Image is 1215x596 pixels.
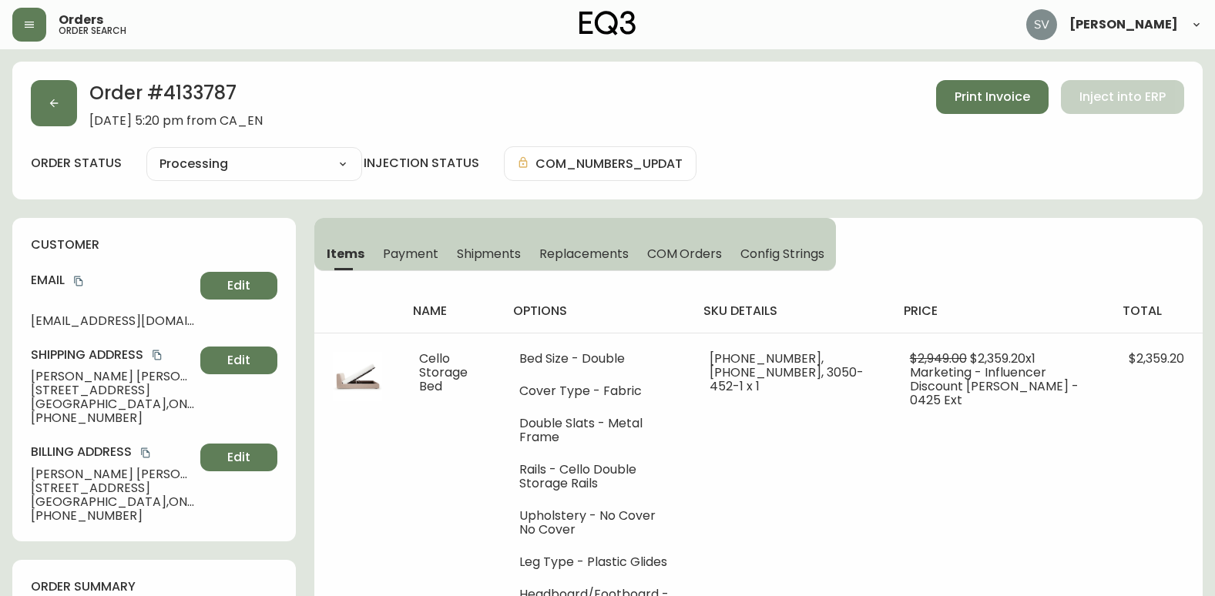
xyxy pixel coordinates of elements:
[227,352,250,369] span: Edit
[936,80,1049,114] button: Print Invoice
[200,444,277,471] button: Edit
[31,383,194,397] span: [STREET_ADDRESS]
[31,578,277,595] h4: order summary
[31,236,277,253] h4: customer
[227,277,250,294] span: Edit
[519,417,673,444] li: Double Slats - Metal Frame
[710,350,864,395] span: [PHONE_NUMBER], [PHONE_NUMBER], 3050-452-1 x 1
[149,347,165,363] button: copy
[89,114,263,128] span: [DATE] 5:20 pm from CA_EN
[31,411,194,425] span: [PHONE_NUMBER]
[413,303,488,320] h4: name
[457,246,522,262] span: Shipments
[31,272,194,289] h4: Email
[955,89,1030,105] span: Print Invoice
[519,509,673,537] li: Upholstery - No Cover No Cover
[31,495,194,509] span: [GEOGRAPHIC_DATA] , ON , L5W 1J5 , CA
[703,303,879,320] h4: sku details
[539,246,628,262] span: Replacements
[1026,9,1057,40] img: 0ef69294c49e88f033bcbeb13310b844
[31,397,194,411] span: [GEOGRAPHIC_DATA] , ON , M5V 0W7 , CA
[138,445,153,460] button: copy
[200,347,277,374] button: Edit
[910,363,1079,409] span: Marketing - Influencer Discount [PERSON_NAME] - 0425 Ext
[364,155,479,172] h4: injection status
[327,246,364,262] span: Items
[31,314,194,328] span: [EMAIL_ADDRESS][DOMAIN_NAME]
[227,449,250,466] span: Edit
[31,444,194,460] h4: Billing Address
[333,352,382,401] img: 45241420-8630-4ac5-a831-cec8f4bef19eOptional[cello-queen-fabric-storage-bed].jpg
[31,481,194,495] span: [STREET_ADDRESS]
[910,350,967,367] span: $2,949.00
[513,303,679,320] h4: options
[647,246,723,262] span: COM Orders
[31,467,194,481] span: [PERSON_NAME] [PERSON_NAME]
[519,384,673,398] li: Cover Type - Fabric
[31,370,194,383] span: [PERSON_NAME] [PERSON_NAME]
[89,80,263,114] h2: Order # 4133787
[970,350,1035,367] span: $2,359.20 x 1
[1069,18,1178,31] span: [PERSON_NAME]
[740,246,824,262] span: Config Strings
[519,463,673,491] li: Rails - Cello Double Storage Rails
[904,303,1098,320] h4: price
[200,272,277,300] button: Edit
[419,350,468,395] span: Cello Storage Bed
[59,26,126,35] h5: order search
[31,509,194,523] span: [PHONE_NUMBER]
[579,11,636,35] img: logo
[31,347,194,363] h4: Shipping Address
[31,155,122,172] label: order status
[1123,303,1190,320] h4: total
[519,352,673,366] li: Bed Size - Double
[59,14,103,26] span: Orders
[71,273,86,289] button: copy
[383,246,438,262] span: Payment
[1129,350,1184,367] span: $2,359.20
[519,555,673,569] li: Leg Type - Plastic Glides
